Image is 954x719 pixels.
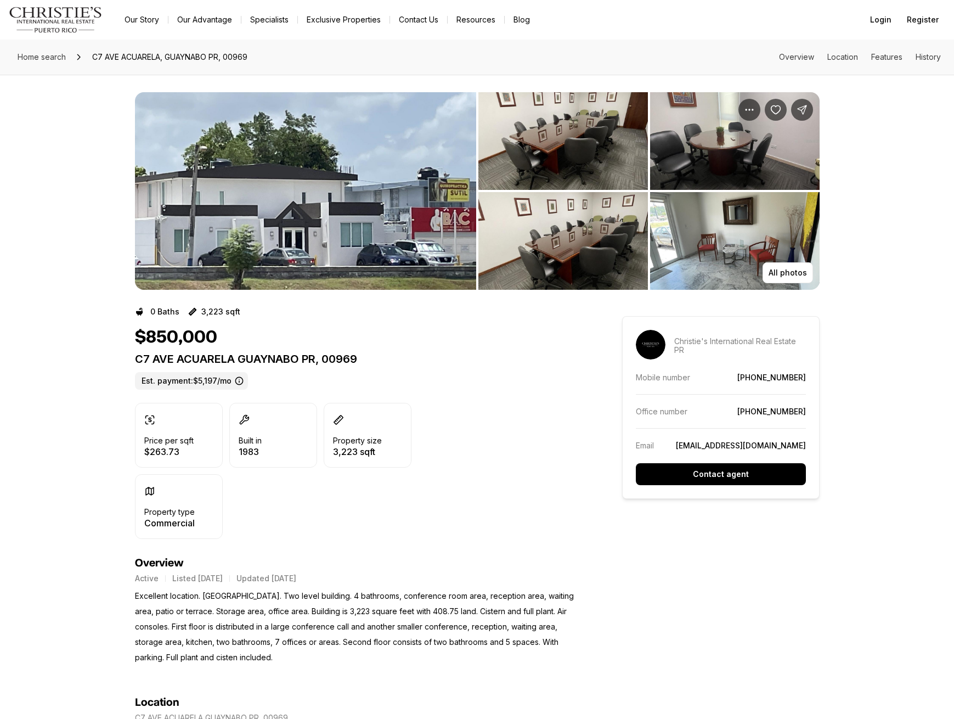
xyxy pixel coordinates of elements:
[88,48,252,66] span: C7 AVE ACUARELA, GUAYNABO PR, 00969
[827,52,858,61] a: Skip to: Location
[144,447,194,456] p: $263.73
[390,12,447,27] button: Contact Us
[900,9,945,31] button: Register
[135,574,159,583] p: Active
[791,99,813,121] button: Share Property: C7 AVE ACUARELA
[201,307,240,316] p: 3,223 sqft
[236,574,296,583] p: Updated [DATE]
[871,52,902,61] a: Skip to: Features
[674,337,806,355] p: Christie's International Real Estate PR
[135,92,476,290] button: View image gallery
[13,48,70,66] a: Home search
[135,92,476,290] li: 1 of 18
[763,262,813,283] button: All photos
[676,441,806,450] a: [EMAIL_ADDRESS][DOMAIN_NAME]
[135,557,583,570] h4: Overview
[478,192,648,290] button: View image gallery
[144,519,195,527] p: Commercial
[916,52,941,61] a: Skip to: History
[738,99,760,121] button: Property options
[737,407,806,416] a: [PHONE_NUMBER]
[18,52,66,61] span: Home search
[144,436,194,445] p: Price per sqft
[870,15,891,24] span: Login
[135,92,820,290] div: Listing Photos
[769,268,807,277] p: All photos
[9,7,103,33] img: logo
[478,92,648,190] button: View image gallery
[779,52,814,61] a: Skip to: Overview
[448,12,504,27] a: Resources
[239,436,262,445] p: Built in
[505,12,539,27] a: Blog
[135,352,583,366] p: C7 AVE ACUARELA GUAYNABO PR, 00969
[135,588,583,665] p: Excellent location. [GEOGRAPHIC_DATA]. Two level building. 4 bathrooms, conference room area, rec...
[135,372,248,390] label: Est. payment: $5,197/mo
[144,508,195,516] p: Property type
[135,696,179,709] h4: Location
[737,373,806,382] a: [PHONE_NUMBER]
[863,9,898,31] button: Login
[333,436,382,445] p: Property size
[636,407,687,416] p: Office number
[116,12,168,27] a: Our Story
[907,15,939,24] span: Register
[636,373,690,382] p: Mobile number
[693,470,749,479] p: Contact agent
[241,12,297,27] a: Specialists
[172,574,223,583] p: Listed [DATE]
[333,447,382,456] p: 3,223 sqft
[636,441,654,450] p: Email
[150,307,179,316] p: 0 Baths
[650,92,820,190] button: View image gallery
[135,327,217,348] h1: $850,000
[650,192,820,290] button: View image gallery
[636,463,806,485] button: Contact agent
[478,92,820,290] li: 2 of 18
[298,12,389,27] a: Exclusive Properties
[239,447,262,456] p: 1983
[765,99,787,121] button: Save Property: C7 AVE ACUARELA
[779,53,941,61] nav: Page section menu
[168,12,241,27] a: Our Advantage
